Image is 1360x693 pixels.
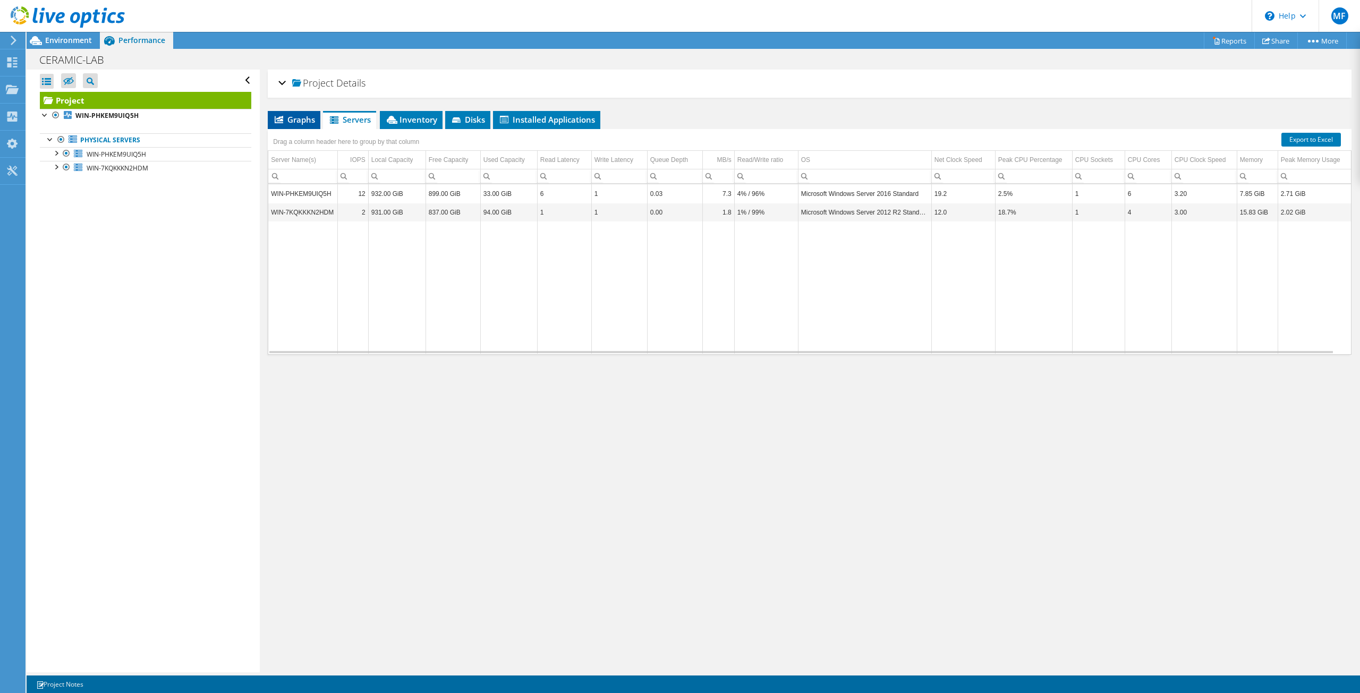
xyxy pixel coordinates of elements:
[368,151,426,169] td: Local Capacity Column
[1254,32,1298,49] a: Share
[273,114,315,125] span: Graphs
[118,35,165,45] span: Performance
[368,203,426,221] td: Column Local Capacity, Value 931.00 GiB
[426,151,480,169] td: Free Capacity Column
[650,153,688,166] div: Queue Depth
[1237,169,1278,183] td: Column Memory, Filter cell
[87,164,148,173] span: WIN-7KQKKKN2HDM
[1297,32,1347,49] a: More
[337,169,368,183] td: Column IOPS, Filter cell
[537,151,591,169] td: Read Latency Column
[540,153,580,166] div: Read Latency
[734,151,798,169] td: Read/Write ratio Column
[702,151,734,169] td: MB/s Column
[498,114,595,125] span: Installed Applications
[1125,184,1171,203] td: Column CPU Cores, Value 6
[483,153,525,166] div: Used Capacity
[1072,203,1125,221] td: Column CPU Sockets, Value 1
[75,111,139,120] b: WIN-PHKEM9UIQ5H
[426,169,480,183] td: Column Free Capacity, Filter cell
[931,169,995,183] td: Column Net Clock Speed, Filter cell
[270,134,422,149] div: Drag a column header here to group by that column
[350,153,365,166] div: IOPS
[737,153,783,166] div: Read/Write ratio
[1265,11,1274,21] svg: \n
[268,129,1351,355] div: Data grid
[798,169,931,183] td: Column OS, Filter cell
[1171,203,1237,221] td: Column CPU Clock Speed, Value 3.00
[337,184,368,203] td: Column IOPS, Value 12
[1171,184,1237,203] td: Column CPU Clock Speed, Value 3.20
[1278,151,1352,169] td: Peak Memory Usage Column
[591,203,647,221] td: Column Write Latency, Value 1
[337,203,368,221] td: Column IOPS, Value 2
[995,184,1072,203] td: Column Peak CPU Percentage, Value 2.5%
[537,184,591,203] td: Column Read Latency, Value 6
[426,203,480,221] td: Column Free Capacity, Value 837.00 GiB
[368,184,426,203] td: Column Local Capacity, Value 932.00 GiB
[1072,169,1125,183] td: Column CPU Sockets, Filter cell
[337,151,368,169] td: IOPS Column
[40,92,251,109] a: Project
[1278,184,1352,203] td: Column Peak Memory Usage, Value 2.71 GiB
[647,203,702,221] td: Column Queue Depth, Value 0.00
[934,153,982,166] div: Net Clock Speed
[450,114,485,125] span: Disks
[292,78,334,89] span: Project
[591,169,647,183] td: Column Write Latency, Filter cell
[40,147,251,161] a: WIN-PHKEM9UIQ5H
[328,114,371,125] span: Servers
[268,203,337,221] td: Column Server Name(s), Value WIN-7KQKKKN2HDM
[480,169,537,183] td: Column Used Capacity, Filter cell
[647,184,702,203] td: Column Queue Depth, Value 0.03
[1237,203,1278,221] td: Column Memory, Value 15.83 GiB
[1331,7,1348,24] span: MF
[998,153,1062,166] div: Peak CPU Percentage
[480,151,537,169] td: Used Capacity Column
[591,151,647,169] td: Write Latency Column
[1171,169,1237,183] td: Column CPU Clock Speed, Filter cell
[801,153,810,166] div: OS
[40,133,251,147] a: Physical Servers
[995,151,1072,169] td: Peak CPU Percentage Column
[1175,153,1226,166] div: CPU Clock Speed
[268,169,337,183] td: Column Server Name(s), Filter cell
[591,184,647,203] td: Column Write Latency, Value 1
[1072,184,1125,203] td: Column CPU Sockets, Value 1
[268,184,337,203] td: Column Server Name(s), Value WIN-PHKEM9UIQ5H
[537,169,591,183] td: Column Read Latency, Filter cell
[1278,169,1352,183] td: Column Peak Memory Usage, Filter cell
[734,184,798,203] td: Column Read/Write ratio, Value 4% / 96%
[647,169,702,183] td: Column Queue Depth, Filter cell
[995,203,1072,221] td: Column Peak CPU Percentage, Value 18.7%
[336,76,365,89] span: Details
[734,169,798,183] td: Column Read/Write ratio, Filter cell
[647,151,702,169] td: Queue Depth Column
[537,203,591,221] td: Column Read Latency, Value 1
[1125,203,1171,221] td: Column CPU Cores, Value 4
[798,203,931,221] td: Column OS, Value Microsoft Windows Server 2012 R2 Standard
[480,203,537,221] td: Column Used Capacity, Value 94.00 GiB
[35,54,121,66] h1: CERAMIC-LAB
[271,153,316,166] div: Server Name(s)
[385,114,437,125] span: Inventory
[931,203,995,221] td: Column Net Clock Speed, Value 12.0
[702,169,734,183] td: Column MB/s, Filter cell
[1278,203,1352,221] td: Column Peak Memory Usage, Value 2.02 GiB
[40,109,251,123] a: WIN-PHKEM9UIQ5H
[371,153,413,166] div: Local Capacity
[40,161,251,175] a: WIN-7KQKKKN2HDM
[268,151,337,169] td: Server Name(s) Column
[1281,133,1341,147] a: Export to Excel
[480,184,537,203] td: Column Used Capacity, Value 33.00 GiB
[87,150,146,159] span: WIN-PHKEM9UIQ5H
[1075,153,1113,166] div: CPU Sockets
[995,169,1072,183] td: Column Peak CPU Percentage, Filter cell
[798,184,931,203] td: Column OS, Value Microsoft Windows Server 2016 Standard
[1171,151,1237,169] td: CPU Clock Speed Column
[931,184,995,203] td: Column Net Clock Speed, Value 19.2
[1237,184,1278,203] td: Column Memory, Value 7.85 GiB
[1240,153,1263,166] div: Memory
[1125,151,1171,169] td: CPU Cores Column
[702,203,734,221] td: Column MB/s, Value 1.8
